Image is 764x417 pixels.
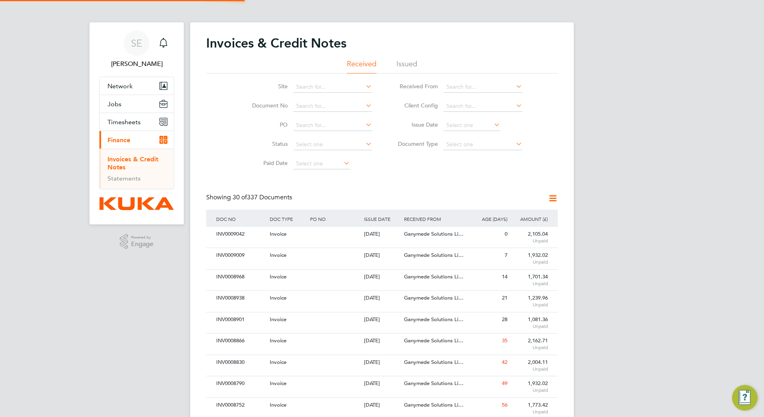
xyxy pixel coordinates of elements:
[214,291,268,306] div: INV0008938
[396,59,417,73] li: Issued
[214,334,268,348] div: INV0008866
[502,380,507,387] span: 49
[362,334,402,348] div: [DATE]
[404,359,464,365] span: Ganymede Solutions Li…
[505,230,507,237] span: 0
[404,273,464,280] span: Ganymede Solutions Li…
[99,197,174,210] img: kuka-logo-retina.png
[511,366,548,372] span: Unpaid
[502,273,507,280] span: 14
[99,30,174,69] a: SE[PERSON_NAME]
[402,210,469,228] div: RECEIVED FROM
[362,291,402,306] div: [DATE]
[99,113,174,131] button: Timesheets
[268,210,308,228] div: DOC TYPE
[242,83,288,90] label: Site
[404,401,464,408] span: Ganymede Solutions Li…
[270,273,286,280] span: Invoice
[509,334,550,354] div: 2,162.71
[293,81,372,93] input: Search for...
[444,139,522,150] input: Select one
[509,312,550,333] div: 1,081.36
[404,294,464,301] span: Ganymede Solutions Li…
[206,193,294,202] div: Showing
[347,59,376,73] li: Received
[270,294,286,301] span: Invoice
[505,252,507,258] span: 7
[444,120,500,131] input: Select one
[270,380,286,387] span: Invoice
[107,82,133,90] span: Network
[502,401,507,408] span: 56
[214,398,268,413] div: INV0008752
[99,131,174,149] button: Finance
[293,120,372,131] input: Search for...
[502,316,507,323] span: 28
[392,140,438,147] label: Document Type
[214,376,268,391] div: INV0008790
[362,376,402,391] div: [DATE]
[502,359,507,365] span: 42
[270,316,286,323] span: Invoice
[214,248,268,263] div: INV0009009
[392,121,438,128] label: Issue Date
[404,230,464,237] span: Ganymede Solutions Li…
[233,193,292,201] span: 337 Documents
[308,210,362,228] div: PO NO
[131,241,153,248] span: Engage
[293,101,372,112] input: Search for...
[214,312,268,327] div: INV0008901
[511,344,548,351] span: Unpaid
[509,376,550,397] div: 1,932.02
[362,227,402,242] div: [DATE]
[732,385,758,411] button: Engage Resource Center
[511,302,548,308] span: Unpaid
[99,149,174,189] div: Finance
[293,158,350,169] input: Select one
[509,355,550,376] div: 2,004.11
[107,155,158,171] a: Invoices & Credit Notes
[270,359,286,365] span: Invoice
[99,197,174,210] a: Go to home page
[90,22,184,224] nav: Main navigation
[509,210,550,228] div: AMOUNT (£)
[469,210,509,228] div: AGE (DAYS)
[362,248,402,263] div: [DATE]
[362,312,402,327] div: [DATE]
[214,270,268,284] div: INV0008968
[509,227,550,248] div: 2,105.04
[107,100,121,108] span: Jobs
[502,294,507,301] span: 21
[242,121,288,128] label: PO
[242,159,288,167] label: Paid Date
[511,238,548,244] span: Unpaid
[99,59,174,69] span: Sharon Edwards
[511,259,548,265] span: Unpaid
[270,230,286,237] span: Invoice
[502,337,507,344] span: 35
[242,140,288,147] label: Status
[362,398,402,413] div: [DATE]
[107,136,130,144] span: Finance
[362,210,402,228] div: ISSUE DATE
[107,118,141,126] span: Timesheets
[362,270,402,284] div: [DATE]
[233,193,247,201] span: 30 of
[392,102,438,109] label: Client Config
[99,77,174,95] button: Network
[392,83,438,90] label: Received From
[131,234,153,241] span: Powered by
[293,139,372,150] input: Select one
[362,355,402,370] div: [DATE]
[509,291,550,312] div: 1,239.96
[120,234,154,249] a: Powered byEngage
[404,316,464,323] span: Ganymede Solutions Li…
[206,35,346,51] h2: Invoices & Credit Notes
[107,175,141,182] a: Statements
[509,270,550,290] div: 1,701.34
[404,380,464,387] span: Ganymede Solutions Li…
[444,101,522,112] input: Search for...
[509,248,550,269] div: 1,932.02
[270,401,286,408] span: Invoice
[511,280,548,287] span: Unpaid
